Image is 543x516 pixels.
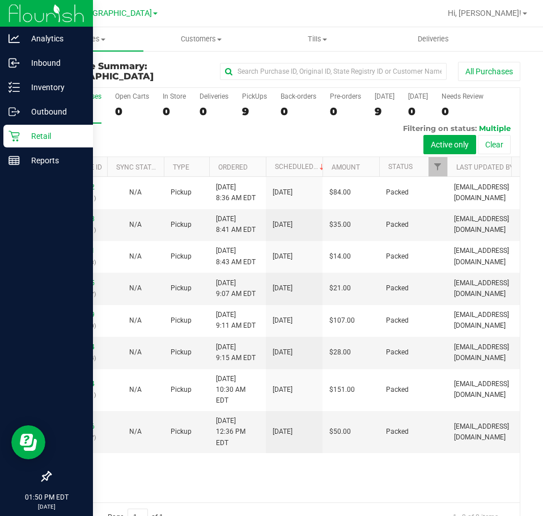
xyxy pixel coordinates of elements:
span: Not Applicable [129,188,142,196]
div: [DATE] [375,92,394,100]
h3: Purchase Summary: [50,61,207,81]
span: Packed [386,283,409,294]
button: N/A [129,283,142,294]
a: Last Updated By [456,163,514,171]
div: Pre-orders [330,92,361,100]
div: [DATE] [408,92,428,100]
span: [GEOGRAPHIC_DATA] [50,71,154,82]
span: [DATE] 8:43 AM EDT [216,246,256,267]
button: Active only [423,135,476,154]
div: 0 [200,105,228,118]
div: Open Carts [115,92,149,100]
inline-svg: Outbound [9,106,20,117]
a: Filter [429,157,447,176]
span: Not Applicable [129,348,142,356]
span: Packed [386,187,409,198]
span: [DATE] 9:07 AM EDT [216,278,256,299]
span: Packed [386,219,409,230]
button: N/A [129,426,142,437]
p: Inbound [20,56,88,70]
span: $35.00 [329,219,351,230]
button: N/A [129,251,142,262]
a: Deliveries [375,27,491,51]
span: [DATE] [273,315,292,326]
span: Packed [386,347,409,358]
span: [DATE] [273,219,292,230]
p: Reports [20,154,88,167]
p: Outbound [20,105,88,119]
span: [DATE] 8:36 AM EDT [216,182,256,204]
span: Pickup [171,283,192,294]
span: Not Applicable [129,386,142,394]
span: Hi, [PERSON_NAME]! [448,9,521,18]
a: Ordered [218,163,248,171]
span: Not Applicable [129,316,142,324]
a: Type [173,163,189,171]
p: [DATE] [5,502,88,511]
div: In Store [163,92,186,100]
span: Tills [260,34,375,44]
span: [DATE] 8:41 AM EDT [216,214,256,235]
span: Packed [386,315,409,326]
span: Not Applicable [129,428,142,435]
a: Sync Status [116,163,160,171]
button: N/A [129,347,142,358]
div: 0 [408,105,428,118]
span: Deliveries [402,34,464,44]
a: Amount [332,163,360,171]
a: Customers [143,27,260,51]
div: PickUps [242,92,267,100]
p: Retail [20,129,88,143]
div: Needs Review [442,92,483,100]
span: Not Applicable [129,252,142,260]
a: Status [388,163,413,171]
span: $107.00 [329,315,355,326]
div: Back-orders [281,92,316,100]
span: Packed [386,384,409,395]
span: $151.00 [329,384,355,395]
div: 0 [163,105,186,118]
inline-svg: Inbound [9,57,20,69]
span: [DATE] [273,251,292,262]
a: Tills [260,27,376,51]
div: 0 [281,105,316,118]
span: $14.00 [329,251,351,262]
button: Clear [478,135,511,154]
span: Pickup [171,251,192,262]
span: Not Applicable [129,221,142,229]
span: $28.00 [329,347,351,358]
a: Scheduled [275,163,326,171]
iframe: Resource center [11,425,45,459]
span: $21.00 [329,283,351,294]
span: [DATE] [273,283,292,294]
span: $50.00 [329,426,351,437]
span: Packed [386,426,409,437]
span: [DATE] [273,384,292,395]
span: Packed [386,251,409,262]
span: [DATE] 9:15 AM EDT [216,342,256,363]
span: Pickup [171,187,192,198]
inline-svg: Analytics [9,33,20,44]
span: Multiple [479,124,511,133]
inline-svg: Inventory [9,82,20,93]
button: N/A [129,219,142,230]
span: [DATE] 9:11 AM EDT [216,310,256,331]
span: Pickup [171,219,192,230]
div: 9 [375,105,394,118]
span: Pickup [171,315,192,326]
span: [GEOGRAPHIC_DATA] [74,9,152,18]
span: Pickup [171,347,192,358]
div: 0 [330,105,361,118]
button: N/A [129,315,142,326]
span: [DATE] [273,426,292,437]
button: All Purchases [458,62,520,81]
div: 0 [115,105,149,118]
span: [DATE] 10:30 AM EDT [216,374,259,407]
span: Not Applicable [129,284,142,292]
span: Filtering on status: [403,124,477,133]
inline-svg: Reports [9,155,20,166]
button: N/A [129,384,142,395]
input: Search Purchase ID, Original ID, State Registry ID or Customer Name... [220,63,447,80]
div: 0 [442,105,483,118]
span: Pickup [171,384,192,395]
